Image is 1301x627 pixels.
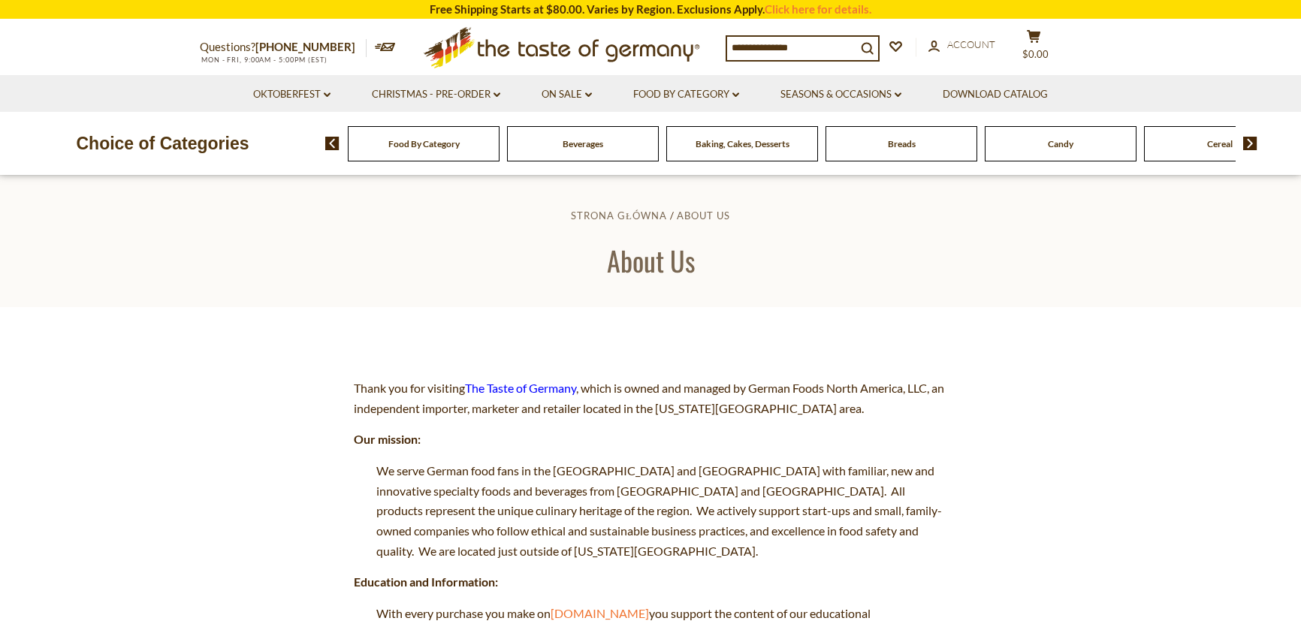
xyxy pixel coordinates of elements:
[372,86,500,103] a: Christmas - PRE-ORDER
[354,432,421,446] strong: Our mission:
[780,86,901,103] a: Seasons & Occasions
[47,243,1254,277] h1: About Us
[551,606,649,620] a: [DOMAIN_NAME]
[253,86,331,103] a: Oktoberfest
[928,37,995,53] a: Account
[388,138,460,149] a: Food By Category
[354,381,944,415] span: Thank you for visiting , which is owned and managed by German Foods North America, LLC, an indepe...
[765,2,871,16] a: Click here for details.
[696,138,789,149] a: Baking, Cakes, Desserts
[888,138,916,149] a: Breads
[1048,138,1073,149] a: Candy
[1022,48,1049,60] span: $0.00
[325,137,340,150] img: previous arrow
[542,86,592,103] a: On Sale
[200,38,367,57] p: Questions?
[677,210,730,222] a: About Us
[255,40,355,53] a: [PHONE_NUMBER]
[633,86,739,103] a: Food By Category
[947,38,995,50] span: Account
[943,86,1048,103] a: Download Catalog
[571,210,667,222] a: Strona główna
[1243,137,1257,150] img: next arrow
[354,574,498,589] strong: Education and Information:
[1207,138,1233,149] a: Cereal
[200,56,328,64] span: MON - FRI, 9:00AM - 5:00PM (EST)
[465,381,576,395] a: The Taste of Germany
[1011,29,1056,67] button: $0.00
[563,138,603,149] a: Beverages
[376,463,942,558] span: We serve German food fans in the [GEOGRAPHIC_DATA] and [GEOGRAPHIC_DATA] with familiar, new and i...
